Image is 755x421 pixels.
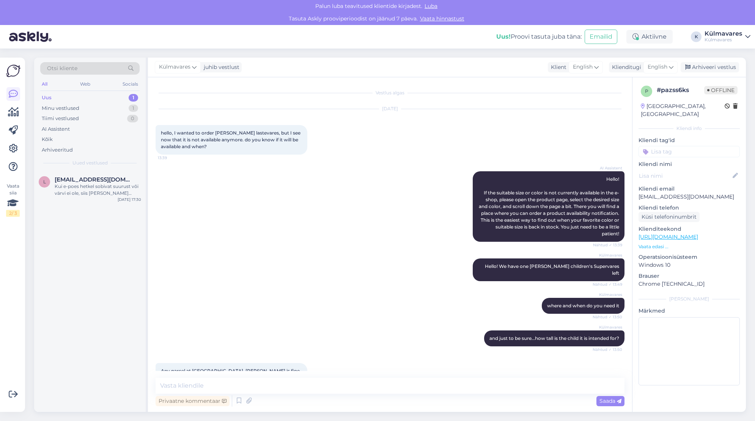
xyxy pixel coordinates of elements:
[639,172,731,180] input: Lisa nimi
[704,86,738,94] span: Offline
[593,314,622,320] span: Nähtud ✓ 13:50
[55,183,141,197] div: Kui e-poes hetkel sobivat suurust või värvi ei ole, siis [PERSON_NAME] tooteleht, vali soovitud s...
[127,115,138,122] div: 0
[496,33,511,40] b: Uus!
[593,347,622,352] span: Nähtud ✓ 13:50
[593,282,622,287] span: Nähtud ✓ 13:49
[42,105,79,112] div: Minu vestlused
[42,94,52,102] div: Uus
[681,62,739,72] div: Arhiveeri vestlus
[156,396,230,406] div: Privaatne kommentaar
[72,160,108,166] span: Uued vestlused
[705,37,742,43] div: Külmavares
[691,31,702,42] div: K
[422,3,440,9] span: Luba
[626,30,673,44] div: Aktiivne
[705,31,742,37] div: Külmavares
[40,79,49,89] div: All
[156,89,624,96] div: Vestlus algas
[55,176,134,183] span: liina.luhats@gmail.com
[639,212,700,222] div: Küsi telefoninumbrit
[129,105,138,112] div: 1
[43,179,46,185] span: l
[42,125,70,133] div: AI Assistent
[639,296,740,302] div: [PERSON_NAME]
[47,64,77,72] span: Otsi kliente
[42,115,79,122] div: Tiimi vestlused
[657,86,704,95] div: # pazss6ks
[548,63,566,71] div: Klient
[79,79,92,89] div: Web
[639,280,740,288] p: Chrome [TECHNICAL_ID]
[156,105,624,112] div: [DATE]
[645,88,648,94] span: p
[639,204,740,212] p: Kliendi telefon
[609,63,641,71] div: Klienditugi
[573,63,593,71] span: English
[418,15,467,22] a: Vaata hinnastust
[158,155,186,161] span: 13:39
[129,94,138,102] div: 1
[599,398,621,404] span: Saada
[639,160,740,168] p: Kliendi nimi
[479,176,620,236] span: Hello! If the suitable size or color is not currently available in the e-shop, please open the pr...
[639,136,740,144] p: Kliendi tag'id
[594,292,622,297] span: Külmavares
[161,368,302,387] span: Any parcel at [GEOGRAPHIC_DATA], [PERSON_NAME] is fine. also can pick up from Ulemiste. child is ...
[593,242,622,248] span: Nähtud ✓ 13:39
[639,272,740,280] p: Brauser
[161,130,302,149] span: hello, I wanted to order [PERSON_NAME] lastevares, but I see now that it is not available anymore...
[489,335,619,341] span: and just to be sure...how tall is the child it is intended for?
[496,32,582,41] div: Proovi tasuta juba täna:
[639,307,740,315] p: Märkmed
[6,183,20,217] div: Vaata siia
[639,233,698,240] a: [URL][DOMAIN_NAME]
[118,197,141,202] div: [DATE] 17:30
[594,252,622,258] span: Külmavares
[639,243,740,250] p: Vaata edasi ...
[6,64,20,78] img: Askly Logo
[42,146,73,154] div: Arhiveeritud
[639,225,740,233] p: Klienditeekond
[42,136,53,143] div: Kõik
[585,30,617,44] button: Emailid
[201,63,239,71] div: juhib vestlust
[547,303,619,308] span: where and when do you need it
[485,263,620,276] span: Hello! We have one [PERSON_NAME] children's Supervares left
[639,193,740,201] p: [EMAIL_ADDRESS][DOMAIN_NAME]
[159,63,190,71] span: Külmavares
[639,185,740,193] p: Kliendi email
[121,79,140,89] div: Socials
[639,253,740,261] p: Operatsioonisüsteem
[639,146,740,157] input: Lisa tag
[641,102,725,118] div: [GEOGRAPHIC_DATA], [GEOGRAPHIC_DATA]
[6,210,20,217] div: 2 / 3
[648,63,667,71] span: English
[594,165,622,171] span: AI Assistent
[639,125,740,132] div: Kliendi info
[594,324,622,330] span: Külmavares
[639,261,740,269] p: Windows 10
[705,31,750,43] a: KülmavaresKülmavares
